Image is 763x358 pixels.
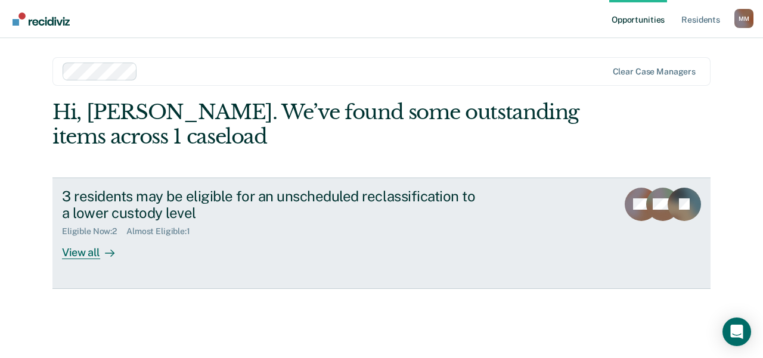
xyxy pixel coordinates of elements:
div: 3 residents may be eligible for an unscheduled reclassification to a lower custody level [62,188,480,222]
div: Eligible Now : 2 [62,226,126,236]
div: Almost Eligible : 1 [126,226,200,236]
div: Hi, [PERSON_NAME]. We’ve found some outstanding items across 1 caseload [52,100,579,149]
div: M M [734,9,753,28]
a: 3 residents may be eligible for an unscheduled reclassification to a lower custody levelEligible ... [52,178,711,289]
div: View all [62,236,129,260]
div: Clear case managers [613,67,696,77]
img: Recidiviz [13,13,70,26]
button: Profile dropdown button [734,9,753,28]
div: Open Intercom Messenger [722,317,751,346]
